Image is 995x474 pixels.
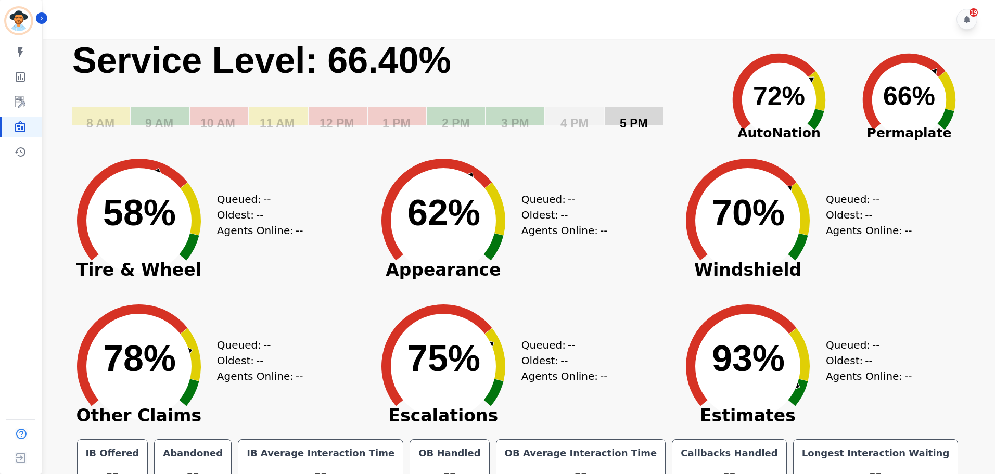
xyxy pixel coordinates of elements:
div: Oldest: [826,353,904,368]
text: 78% [103,338,176,379]
div: OB Handled [416,446,482,460]
div: Queued: [217,191,295,207]
text: 10 AM [200,117,235,130]
text: 72% [753,82,805,111]
text: Service Level: 66.40% [72,40,451,81]
span: Escalations [365,411,521,421]
span: -- [600,223,607,238]
span: -- [865,207,872,223]
span: -- [872,191,879,207]
span: Windshield [670,265,826,275]
span: AutoNation [714,123,844,143]
text: 8 AM [86,117,114,130]
text: 4 PM [560,117,589,130]
span: -- [865,353,872,368]
span: -- [904,368,912,384]
svg: Service Level: 0% [71,39,712,145]
div: Oldest: [521,207,599,223]
span: -- [872,337,879,353]
span: -- [600,368,607,384]
div: IB Average Interaction Time [245,446,397,460]
text: 62% [407,193,480,233]
text: 3 PM [501,117,529,130]
span: -- [263,337,271,353]
span: -- [256,353,263,368]
text: 70% [712,193,785,233]
span: -- [296,223,303,238]
span: -- [263,191,271,207]
span: Tire & Wheel [61,265,217,275]
div: Agents Online: [826,368,914,384]
div: Agents Online: [217,223,305,238]
span: -- [904,223,912,238]
div: Agents Online: [521,223,610,238]
img: Bordered avatar [6,8,31,33]
div: Queued: [521,191,599,207]
text: 58% [103,193,176,233]
text: 93% [712,338,785,379]
div: Queued: [826,337,904,353]
span: -- [256,207,263,223]
text: 5 PM [620,117,648,130]
div: Abandoned [161,446,225,460]
div: Oldest: [217,353,295,368]
div: Oldest: [217,207,295,223]
span: Estimates [670,411,826,421]
span: Other Claims [61,411,217,421]
span: -- [568,191,575,207]
div: Oldest: [521,353,599,368]
text: 1 PM [382,117,411,130]
div: 19 [970,8,978,17]
text: 12 PM [320,117,354,130]
text: 75% [407,338,480,379]
span: -- [560,353,568,368]
text: 11 AM [260,117,295,130]
div: Longest Interaction Waiting [800,446,952,460]
span: -- [296,368,303,384]
div: Agents Online: [521,368,610,384]
div: Agents Online: [217,368,305,384]
div: OB Average Interaction Time [503,446,659,460]
div: Oldest: [826,207,904,223]
div: Callbacks Handled [679,446,780,460]
span: -- [560,207,568,223]
div: IB Offered [84,446,142,460]
text: 9 AM [145,117,173,130]
div: Queued: [826,191,904,207]
div: Agents Online: [826,223,914,238]
span: Permaplate [844,123,974,143]
text: 66% [883,82,935,111]
span: -- [568,337,575,353]
div: Queued: [217,337,295,353]
div: Queued: [521,337,599,353]
span: Appearance [365,265,521,275]
text: 2 PM [442,117,470,130]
